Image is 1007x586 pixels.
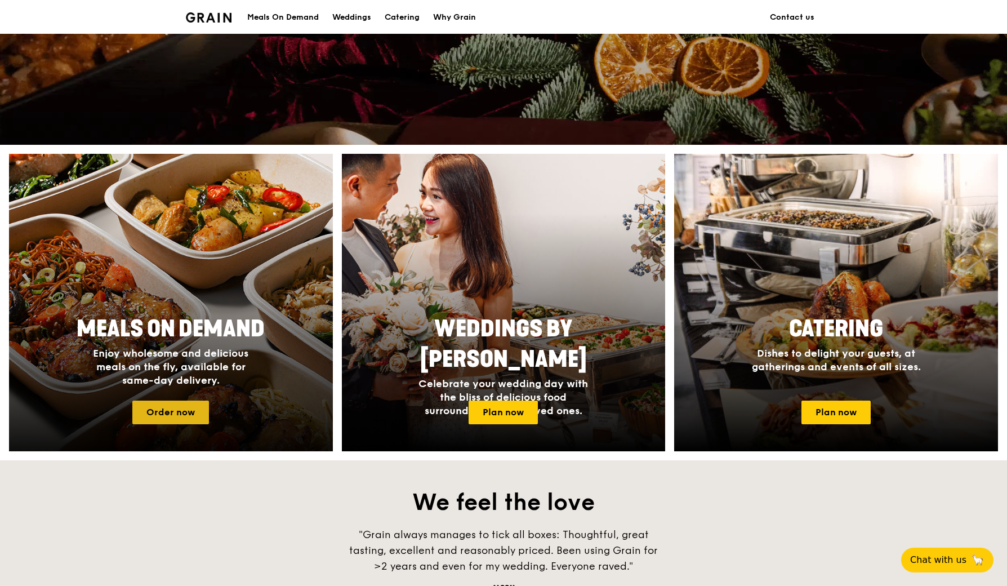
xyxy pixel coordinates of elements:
[910,553,966,567] span: Chat with us
[378,1,426,34] a: Catering
[763,1,821,34] a: Contact us
[674,154,998,451] a: CateringDishes to delight your guests, at gatherings and events of all sizes.Plan now
[801,401,871,424] a: Plan now
[186,12,231,23] img: Grain
[433,1,476,34] div: Why Grain
[418,378,588,417] span: Celebrate your wedding day with the bliss of delicious food surrounded by your loved ones.
[752,347,921,373] span: Dishes to delight your guests, at gatherings and events of all sizes.
[426,1,483,34] a: Why Grain
[342,154,666,451] a: Weddings by [PERSON_NAME]Celebrate your wedding day with the bliss of delicious food surrounded b...
[9,154,333,451] a: Meals On DemandEnjoy wholesome and delicious meals on the fly, available for same-day delivery.Or...
[901,548,993,572] button: Chat with us🦙
[326,1,378,34] a: Weddings
[789,316,883,343] span: Catering
[469,401,538,424] a: Plan now
[420,316,587,373] span: Weddings by [PERSON_NAME]
[332,1,371,34] div: Weddings
[971,553,984,567] span: 🦙
[77,316,265,343] span: Meals On Demand
[342,154,666,451] img: weddings-card.4f3003b8.jpg
[385,1,420,34] div: Catering
[335,527,672,574] div: "Grain always manages to tick all boxes: Thoughtful, great tasting, excellent and reasonably pric...
[93,347,248,387] span: Enjoy wholesome and delicious meals on the fly, available for same-day delivery.
[247,1,319,34] div: Meals On Demand
[674,154,998,451] img: catering-card.e1cfaf3e.jpg
[132,401,209,424] a: Order now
